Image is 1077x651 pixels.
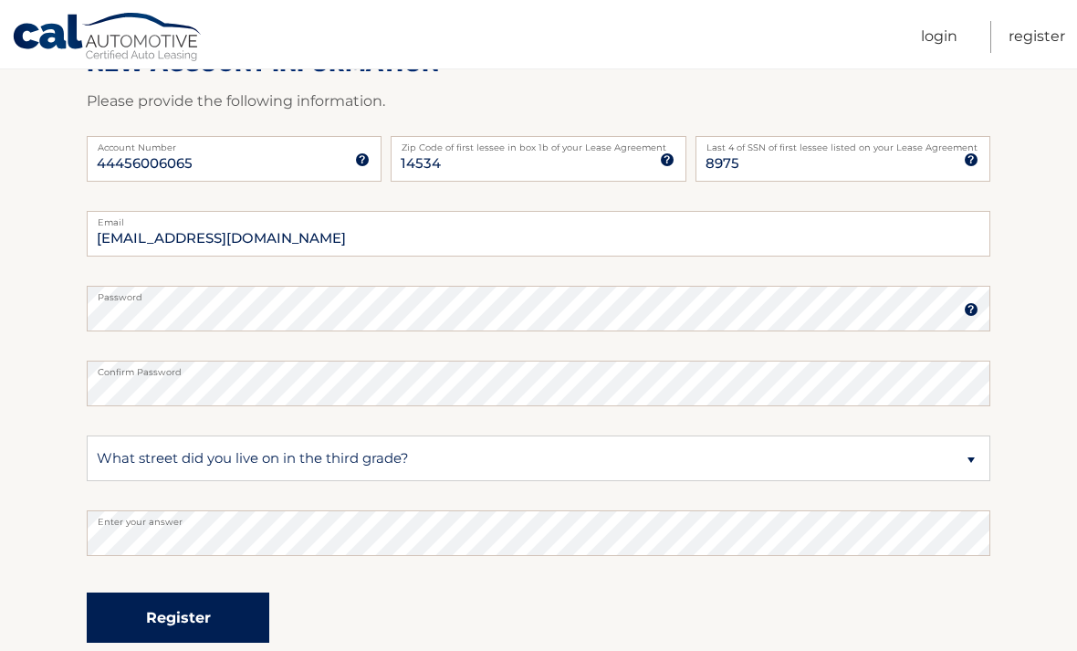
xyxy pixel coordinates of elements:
img: tooltip.svg [355,152,370,167]
label: Confirm Password [87,361,990,375]
img: tooltip.svg [660,152,674,167]
label: Account Number [87,136,382,151]
input: SSN or EIN (last 4 digits only) [695,136,990,182]
a: Register [1009,21,1065,53]
a: Cal Automotive [12,12,204,65]
a: Login [921,21,957,53]
label: Zip Code of first lessee in box 1b of your Lease Agreement [391,136,685,151]
input: Email [87,211,990,257]
img: tooltip.svg [964,152,978,167]
input: Zip Code [391,136,685,182]
label: Last 4 of SSN of first lessee listed on your Lease Agreement [695,136,990,151]
button: Register [87,593,269,643]
img: tooltip.svg [964,302,978,317]
label: Email [87,211,990,226]
label: Password [87,286,990,300]
input: Account Number [87,136,382,182]
label: Enter your answer [87,510,990,525]
p: Please provide the following information. [87,89,990,114]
